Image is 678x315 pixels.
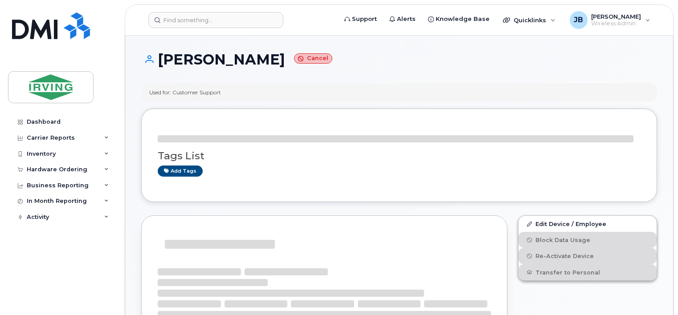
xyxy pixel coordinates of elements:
[141,52,657,67] h1: [PERSON_NAME]
[519,264,657,280] button: Transfer to Personal
[535,253,594,259] span: Re-Activate Device
[149,89,221,96] div: Used for: Customer Support
[519,248,657,264] button: Re-Activate Device
[294,53,332,64] small: Cancel
[158,166,203,177] a: Add tags
[519,216,657,232] a: Edit Device / Employee
[158,150,641,162] h3: Tags List
[519,232,657,248] button: Block Data Usage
